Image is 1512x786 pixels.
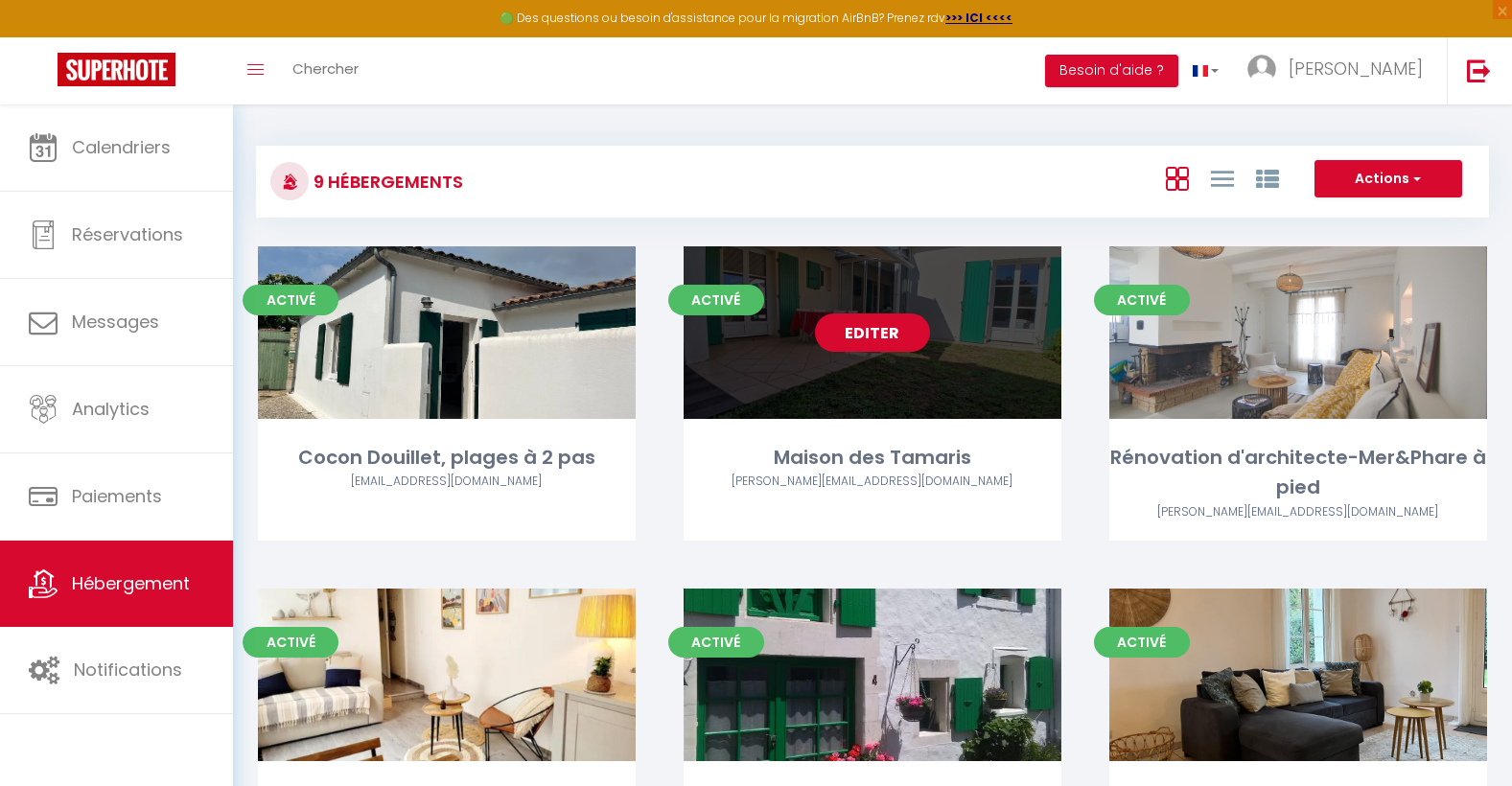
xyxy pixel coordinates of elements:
[1467,58,1491,82] img: logout
[309,160,463,203] h3: 9 Hébergements
[278,37,373,104] a: Chercher
[1109,503,1487,521] div: Airbnb
[72,484,162,508] span: Paiements
[72,310,159,334] span: Messages
[1314,160,1462,198] button: Actions
[1289,57,1423,81] span: [PERSON_NAME]
[72,571,190,595] span: Hébergement
[1094,285,1190,315] span: Activé
[684,473,1061,491] div: Airbnb
[1233,37,1447,104] a: ... [PERSON_NAME]
[1094,627,1190,658] span: Activé
[243,285,338,315] span: Activé
[1045,55,1178,87] button: Besoin d'aide ?
[72,397,150,421] span: Analytics
[1256,162,1279,194] a: Vue par Groupe
[72,222,183,246] span: Réservations
[1166,162,1189,194] a: Vue en Box
[1247,55,1276,83] img: ...
[72,135,171,159] span: Calendriers
[258,473,636,491] div: Airbnb
[1211,162,1234,194] a: Vue en Liste
[684,443,1061,473] div: Maison des Tamaris
[258,443,636,473] div: Cocon Douillet, plages à 2 pas
[668,285,764,315] span: Activé
[668,627,764,658] span: Activé
[815,313,930,352] a: Editer
[58,53,175,86] img: Super Booking
[1109,443,1487,503] div: Rénovation d'architecte-Mer&Phare à pied
[292,58,359,79] span: Chercher
[74,658,182,682] span: Notifications
[945,10,1012,26] a: >>> ICI <<<<
[243,627,338,658] span: Activé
